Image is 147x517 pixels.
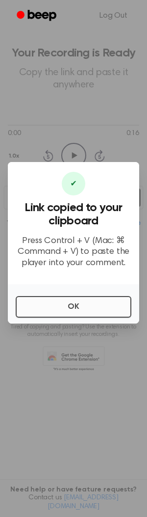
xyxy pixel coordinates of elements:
[16,296,131,318] button: OK
[16,201,131,228] h3: Link copied to your clipboard
[62,172,85,195] div: ✔
[10,6,65,26] a: Beep
[90,4,137,27] a: Log Out
[16,236,131,269] p: Press Control + V (Mac: ⌘ Command + V) to paste the player into your comment.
